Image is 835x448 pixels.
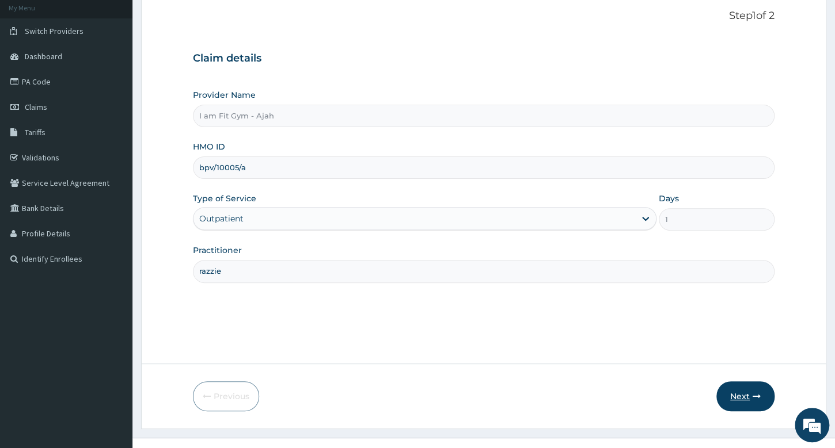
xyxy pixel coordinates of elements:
[716,381,775,411] button: Next
[25,127,45,137] span: Tariffs
[25,51,62,62] span: Dashboard
[21,58,47,86] img: d_794563401_company_1708531726252_794563401
[60,64,193,79] div: Chat with us now
[193,141,225,152] label: HMO ID
[193,156,775,179] input: Enter HMO ID
[25,26,83,36] span: Switch Providers
[193,244,242,256] label: Practitioner
[67,145,159,261] span: We're online!
[193,10,775,22] p: Step 1 of 2
[25,102,47,112] span: Claims
[193,52,775,65] h3: Claim details
[193,381,259,411] button: Previous
[659,193,679,204] label: Days
[189,6,217,33] div: Minimize live chat window
[193,193,256,204] label: Type of Service
[193,89,256,101] label: Provider Name
[6,314,219,354] textarea: Type your message and hit 'Enter'
[193,260,775,282] input: Enter Name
